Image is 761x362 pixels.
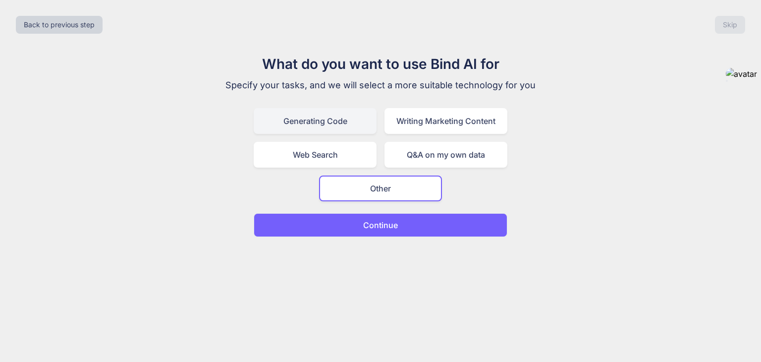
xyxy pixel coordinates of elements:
[726,68,757,80] img: avatar
[16,16,103,34] button: Back to previous step
[254,142,377,168] div: Web Search
[214,54,547,74] h1: What do you want to use Bind AI for
[319,176,442,201] div: Other
[214,78,547,92] p: Specify your tasks, and we will select a more suitable technology for you
[384,108,507,134] div: Writing Marketing Content
[384,142,507,168] div: Q&A on my own data
[254,108,377,134] div: Generating Code
[715,16,745,34] button: Skip
[254,213,507,237] button: Continue
[363,219,398,231] p: Continue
